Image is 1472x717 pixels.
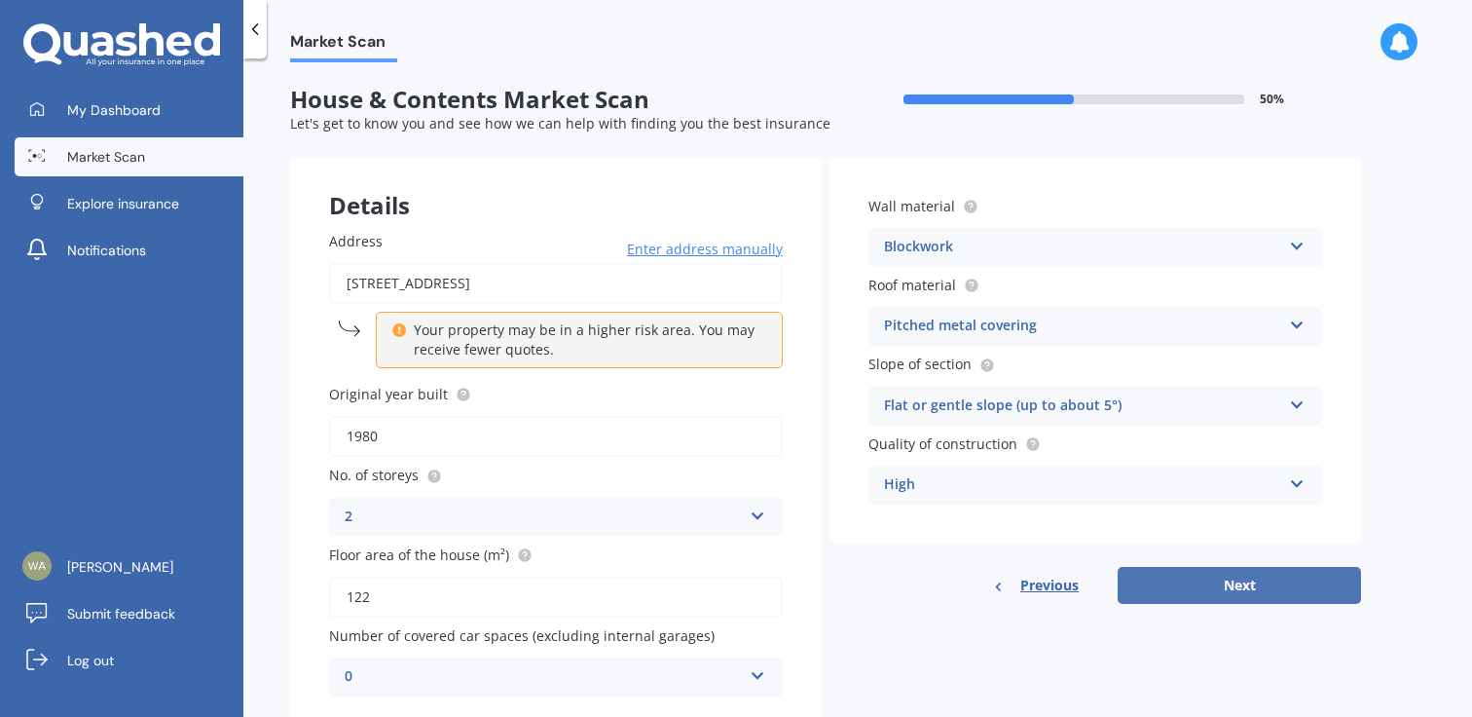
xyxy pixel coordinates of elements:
[67,604,175,623] span: Submit feedback
[329,385,448,403] span: Original year built
[290,157,822,215] div: Details
[67,651,114,670] span: Log out
[290,114,830,132] span: Let's get to know you and see how we can help with finding you the best insurance
[15,137,243,176] a: Market Scan
[67,194,179,213] span: Explore insurance
[868,434,1017,453] span: Quality of construction
[329,232,383,250] span: Address
[15,184,243,223] a: Explore insurance
[329,263,783,304] input: Enter address
[329,626,715,645] span: Number of covered car spaces (excluding internal garages)
[329,577,783,618] input: Enter floor area
[15,547,243,586] a: [PERSON_NAME]
[345,506,742,529] div: 2
[67,241,146,260] span: Notifications
[884,395,1281,418] div: Flat or gentle slope (up to about 5°)
[1020,571,1079,600] span: Previous
[868,356,972,374] span: Slope of section
[15,641,243,680] a: Log out
[67,100,161,120] span: My Dashboard
[1260,93,1284,106] span: 50 %
[414,321,758,359] p: Your property may be in a higher risk area. You may receive fewer quotes.
[329,416,783,457] input: Enter year
[290,32,397,58] span: Market Scan
[868,276,956,294] span: Roof material
[884,315,1281,338] div: Pitched metal covering
[345,665,742,689] div: 0
[329,467,419,485] span: No. of storeys
[67,557,173,577] span: [PERSON_NAME]
[15,231,243,270] a: Notifications
[290,86,826,114] span: House & Contents Market Scan
[15,91,243,130] a: My Dashboard
[67,147,145,167] span: Market Scan
[22,551,52,581] img: 07df4ae8b2ab796ccd4612f8614d5c00
[868,197,955,215] span: Wall material
[329,546,509,564] span: Floor area of the house (m²)
[884,236,1281,259] div: Blockwork
[884,473,1281,497] div: High
[15,594,243,633] a: Submit feedback
[627,240,783,259] span: Enter address manually
[1118,567,1361,604] button: Next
